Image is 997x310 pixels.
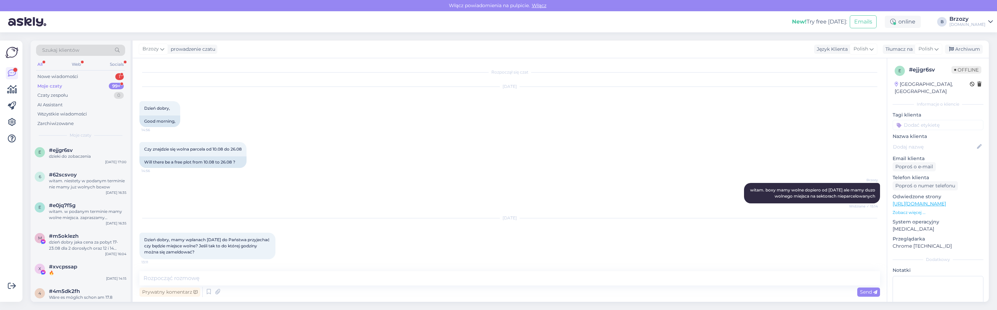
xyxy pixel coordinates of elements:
[70,132,91,138] span: Moje czaty
[144,237,271,254] span: Dzień dobry, mamy wplanach [DATE] do Państwa przyjechać czy będzie miejsce wolne? Jeśli tak to do...
[893,193,983,200] p: Odwiedzone strony
[893,201,946,207] a: [URL][DOMAIN_NAME]
[893,162,936,171] div: Poproś o e-mail
[893,257,983,263] div: Dodatkowy
[49,233,79,239] span: #m5oklezh
[49,294,126,307] div: Wäre es möglich schon am 17.8 anzureisen meine Reservierungsnummer lautet 29913
[141,260,167,265] span: 13:11
[37,120,74,127] div: Zarchiwizowane
[108,60,125,69] div: Socials
[860,289,877,295] span: Send
[49,178,126,190] div: witam. niestety w podanym terminie nie mamy juz wolnych boxow
[893,143,976,151] input: Dodaj nazwę
[893,218,983,226] p: System operacyjny
[139,69,880,75] div: Rozpoczął się czat
[937,17,947,27] div: B
[893,267,983,274] p: Notatki
[37,102,63,108] div: AI Assistant
[893,101,983,107] div: Informacje o kliencie
[893,111,983,119] p: Tagi klienta
[49,208,126,221] div: witam. w podanym terminie mamy wolne miejsca. zapraszamy serdecznie.
[144,106,170,111] span: Dzień dobry,
[37,83,62,90] div: Moje czaty
[144,146,242,152] span: Czy znajdzie się wolna parcela od 10.08 do 26.08
[893,210,983,216] p: Zobacz więcej ...
[895,81,970,95] div: [GEOGRAPHIC_DATA], [GEOGRAPHIC_DATA]
[49,147,73,153] span: #ejjgr6sv
[949,16,993,27] a: Brzozy[DOMAIN_NAME]
[37,73,78,80] div: Nowe wiadomości
[909,66,951,74] div: # ejjgr6sv
[49,202,75,208] span: #e0jq7f5g
[114,92,124,99] div: 0
[5,46,18,59] img: Askly Logo
[951,66,981,74] span: Offline
[38,205,41,210] span: e
[49,153,126,159] div: dzieki do zobaczenia
[854,45,868,53] span: Polish
[106,221,126,226] div: [DATE] 16:35
[37,92,68,99] div: Czaty zespołu
[750,187,876,199] span: witam. boxy mamy wolne dopiero od [DATE] ale mamy duzo wolnego miejsca na sektorach nieparcelowanych
[105,159,126,165] div: [DATE] 17:00
[893,120,983,130] input: Dodać etykietę
[852,177,878,183] span: Brzozy
[530,2,548,9] span: Włącz
[893,226,983,233] p: [MEDICAL_DATA]
[893,174,983,181] p: Telefon klienta
[70,60,82,69] div: Web
[38,266,41,271] span: x
[49,264,77,270] span: #xvcpssap
[949,16,985,22] div: Brzozy
[893,243,983,250] p: Chrome [TECHNICAL_ID]
[106,276,126,281] div: [DATE] 14:15
[893,235,983,243] p: Przeglądarka
[918,45,933,53] span: Polish
[139,83,880,90] div: [DATE]
[849,204,878,209] span: Widziane ✓ 15:14
[139,215,880,221] div: [DATE]
[142,45,159,53] span: Brzozy
[109,83,124,90] div: 99+
[38,150,41,155] span: e
[850,15,877,28] button: Emails
[49,172,77,178] span: #62scsvoy
[38,235,42,241] span: m
[883,46,913,53] div: Tłumacz na
[39,174,41,179] span: 6
[37,111,87,118] div: Wszystkie wiadomości
[945,45,983,54] div: Archiwum
[139,156,247,168] div: Will there be a free plot from 10.08 to 26.08 ?
[893,133,983,140] p: Nazwa klienta
[36,60,44,69] div: All
[141,127,167,133] span: 14:56
[42,47,79,54] span: Szukaj klientów
[106,190,126,195] div: [DATE] 16:35
[49,239,126,251] div: dzień dobry jaka cena za pobyt 17-23.08 dla 2 dorosłych oraz 12 i 14 latka?
[885,16,921,28] div: online
[792,18,807,25] b: New!
[893,155,983,162] p: Email klienta
[139,288,200,297] div: Prywatny komentarz
[792,18,847,26] div: Try free [DATE]:
[139,115,180,127] div: Good morning,
[49,270,126,276] div: 🔥
[38,291,41,296] span: 4
[898,68,901,73] span: e
[49,288,80,294] span: #4m5dk2fh
[141,168,167,173] span: 14:56
[105,251,126,257] div: [DATE] 16:04
[893,181,958,190] div: Poproś o numer telefonu
[168,46,215,53] div: prowadzenie czatu
[949,22,985,27] div: [DOMAIN_NAME]
[115,73,124,80] div: 1
[814,46,848,53] div: Język Klienta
